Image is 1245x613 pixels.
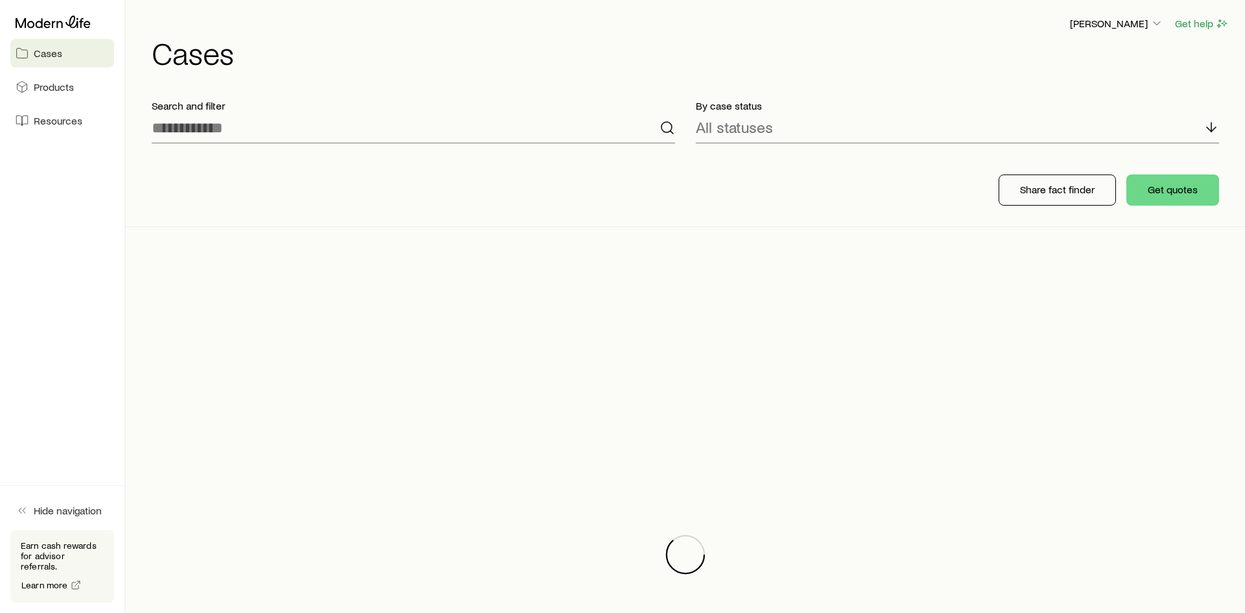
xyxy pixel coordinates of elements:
span: Products [34,80,74,93]
span: Resources [34,114,82,127]
button: Get quotes [1126,174,1219,206]
p: Search and filter [152,99,675,112]
button: Get help [1174,16,1229,31]
p: Share fact finder [1020,183,1095,196]
button: Share fact finder [999,174,1116,206]
span: Hide navigation [34,504,102,517]
span: Cases [34,47,62,60]
a: Cases [10,39,114,67]
button: Hide navigation [10,496,114,525]
h1: Cases [152,37,1229,68]
span: Learn more [21,581,68,590]
a: Products [10,73,114,101]
p: [PERSON_NAME] [1070,17,1163,30]
div: Earn cash rewards for advisor referrals.Learn more [10,530,114,603]
a: Resources [10,106,114,135]
p: Earn cash rewards for advisor referrals. [21,540,104,571]
button: [PERSON_NAME] [1069,16,1164,32]
p: All statuses [696,118,773,136]
p: By case status [696,99,1219,112]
